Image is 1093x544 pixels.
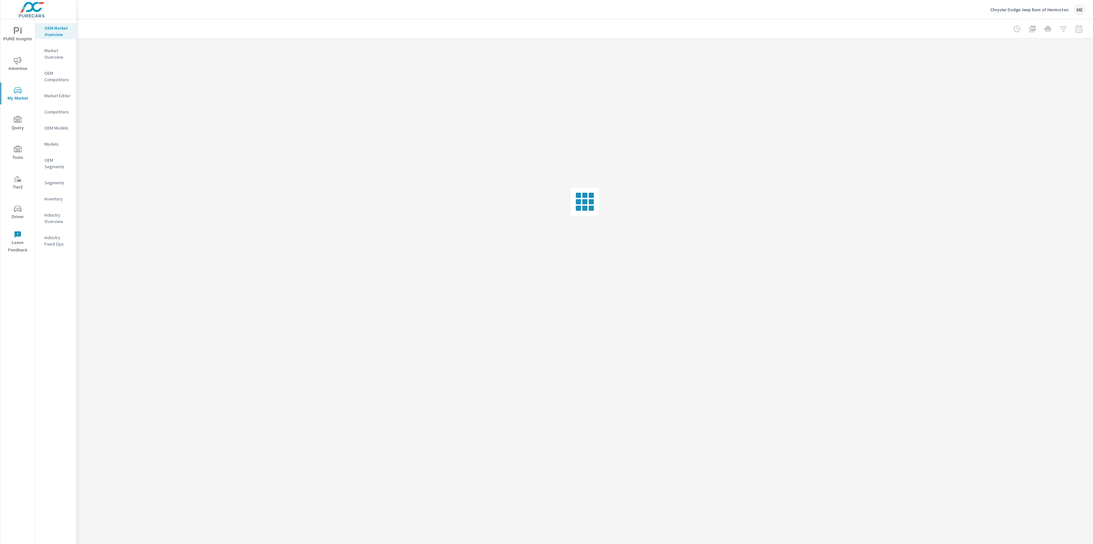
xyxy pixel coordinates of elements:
p: Inventory [44,196,71,202]
div: OEM Models [35,123,76,133]
p: Industry Fixed Ops [44,234,71,247]
span: Leave Feedback [2,231,33,254]
div: Market Editor [35,91,76,101]
p: Models [44,141,71,147]
p: Segments [44,180,71,186]
div: nav menu [0,19,35,257]
p: OEM Models [44,125,71,131]
span: Tools [2,146,33,161]
div: OEM Segments [35,155,76,171]
p: OEM Market Overview [44,25,71,38]
span: My Market [2,86,33,102]
span: Query [2,116,33,132]
div: Market Overview [35,46,76,62]
div: OEM Competitors [35,68,76,84]
div: Competitors [35,107,76,117]
p: Competitors [44,109,71,115]
div: Models [35,139,76,149]
span: Driver [2,205,33,221]
div: OEM Market Overview [35,23,76,39]
span: Advertise [2,57,33,73]
div: Inventory [35,194,76,204]
div: Industry Fixed Ops [35,233,76,249]
div: ME [1074,4,1085,15]
p: Market Overview [44,47,71,60]
p: OEM Competitors [44,70,71,83]
div: Industry Overview [35,210,76,226]
p: Industry Overview [44,212,71,225]
span: PURE Insights [2,27,33,43]
p: OEM Segments [44,157,71,170]
span: Tier2 [2,175,33,191]
p: Market Editor [44,92,71,99]
div: Segments [35,178,76,188]
p: Chrysler Dodge Jeep Ram of Hermiston [990,7,1069,13]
